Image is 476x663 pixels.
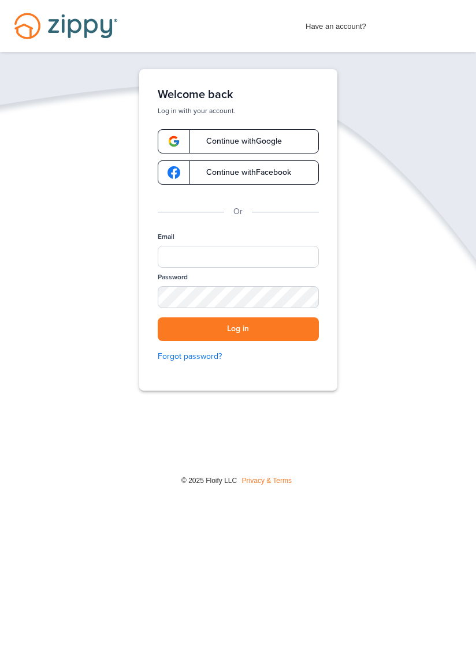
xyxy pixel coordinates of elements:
p: Or [233,205,243,218]
img: google-logo [168,135,180,148]
label: Password [158,272,188,282]
span: Continue with Facebook [195,168,291,177]
a: google-logoContinue withFacebook [158,160,319,185]
label: Email [158,232,174,242]
a: google-logoContinue withGoogle [158,129,319,153]
img: google-logo [168,166,180,179]
span: © 2025 Floify LLC [181,477,237,485]
span: Continue with Google [195,137,282,145]
input: Email [158,246,319,268]
p: Log in with your account. [158,106,319,115]
a: Forgot password? [158,350,319,363]
span: Have an account? [306,14,366,33]
h1: Welcome back [158,88,319,102]
input: Password [158,286,319,308]
a: Privacy & Terms [242,477,292,485]
button: Log in [158,317,319,341]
